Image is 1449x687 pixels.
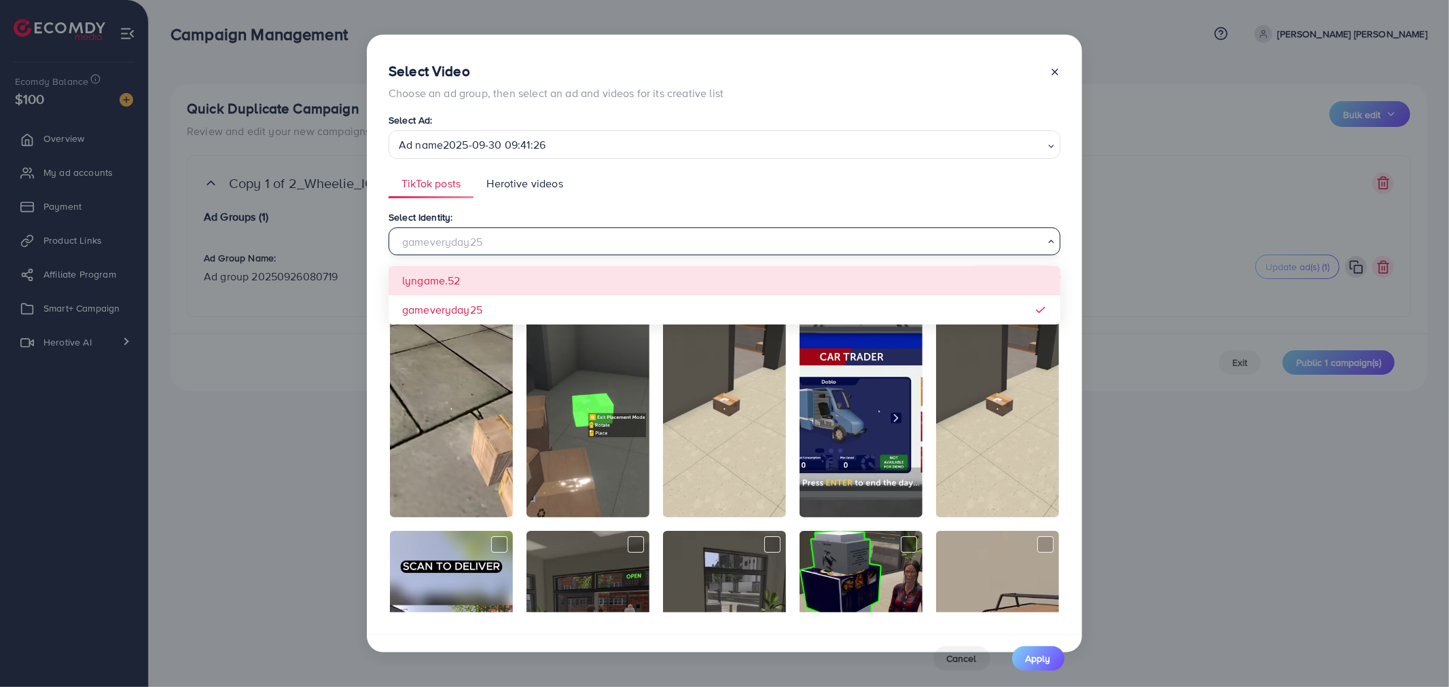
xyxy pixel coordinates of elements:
div: Search for option [389,227,1060,255]
h4: Select Video [389,63,723,80]
span: Herotive videos [486,176,562,191]
span: TikTok posts [401,176,461,191]
span: Ad name2025-09-30 09:41:26 [399,135,961,155]
label: Select Ad: [389,113,433,127]
button: Apply [1012,646,1065,671]
span: lyngame.52 [402,273,461,289]
span: Cancel [947,652,977,665]
img: owf65fhQyBBid9nEAInY22AvsmLgcoBWBDNLiH~tplv-noop.image [390,300,513,517]
div: Ad name2025-09-30 09:41:26 [399,135,964,155]
input: Search for option [395,231,1043,253]
span: Apply [1026,652,1051,665]
img: oMXEy50cEe3GgXlCoLnDfDxbXCAFALeAk6pRIB~tplv-noop.image [526,300,649,517]
label: Select Identity: [389,210,453,224]
button: Cancel [933,646,990,671]
img: occ5cB4GRHDIWT3LCkFEAXDBGlAbQlfQIaflge~tplv-noop.image [800,300,923,517]
p: Choose an ad group, then select an ad and videos for its creative list [389,85,723,101]
img: ogwLFfAleAIkFuzUBGbRLcCI5IDgLGekF8QQEU~tplv-noop.image [663,300,786,517]
input: Search for option [968,134,1043,155]
div: Search for option [389,130,1060,158]
iframe: Chat [1391,626,1439,677]
img: oADD9XRQXtsDPCmyACg5efEeFGAbmBltXINLQI~tplv-noop.image [936,300,1059,517]
span: gameveryday25 [402,302,482,318]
